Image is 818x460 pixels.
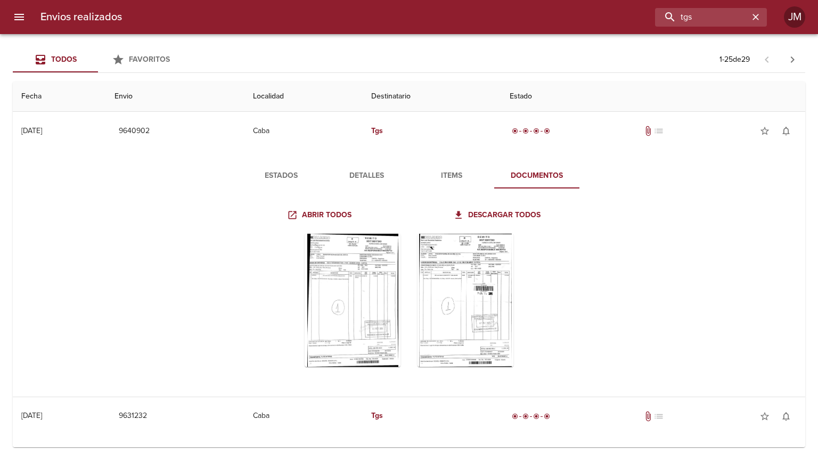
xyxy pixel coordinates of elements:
button: Agregar a favoritos [754,406,775,427]
div: JM [784,6,805,28]
td: Caba [244,397,362,436]
span: Documentos [501,169,573,183]
th: Fecha [13,81,106,112]
span: Todos [51,55,77,64]
span: radio_button_checked [544,413,550,420]
span: star_border [759,411,770,422]
div: Entregado [510,411,552,422]
span: 9640902 [119,125,150,138]
span: Descargar todos [455,209,541,222]
button: Agregar a favoritos [754,120,775,142]
span: Detalles [330,169,403,183]
span: star_border [759,126,770,136]
span: radio_button_checked [544,128,550,134]
em: Tgs [371,411,383,420]
div: Tabs detalle de guia [239,163,579,188]
div: [DATE] [21,126,42,135]
p: 1 - 25 de 29 [719,54,750,65]
button: 9640902 [114,121,154,141]
span: 9631232 [119,409,147,423]
em: Tgs [371,126,383,135]
th: Localidad [244,81,362,112]
span: Favoritos [129,55,170,64]
span: Abrir todos [289,209,351,222]
a: Abrir todos [285,206,356,225]
span: No tiene pedido asociado [653,126,664,136]
button: menu [6,4,32,30]
span: radio_button_checked [533,413,539,420]
div: Arir imagen [305,234,400,367]
th: Envio [106,81,245,112]
td: Caba [244,112,362,150]
th: Destinatario [363,81,502,112]
input: buscar [655,8,749,27]
span: radio_button_checked [522,128,529,134]
span: radio_button_checked [512,128,518,134]
button: Activar notificaciones [775,406,797,427]
th: Estado [501,81,805,112]
span: radio_button_checked [522,413,529,420]
span: Items [415,169,488,183]
span: radio_button_checked [512,413,518,420]
span: notifications_none [781,411,791,422]
span: radio_button_checked [533,128,539,134]
span: Estados [245,169,317,183]
a: Descargar todos [451,206,545,225]
h6: Envios realizados [40,9,122,26]
span: notifications_none [781,126,791,136]
div: [DATE] [21,411,42,420]
button: 9631232 [114,406,151,426]
span: No tiene pedido asociado [653,411,664,422]
div: Entregado [510,126,552,136]
span: Tiene documentos adjuntos [643,126,653,136]
span: Tiene documentos adjuntos [643,411,653,422]
button: Activar notificaciones [775,120,797,142]
div: Tabs Envios [13,47,183,72]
